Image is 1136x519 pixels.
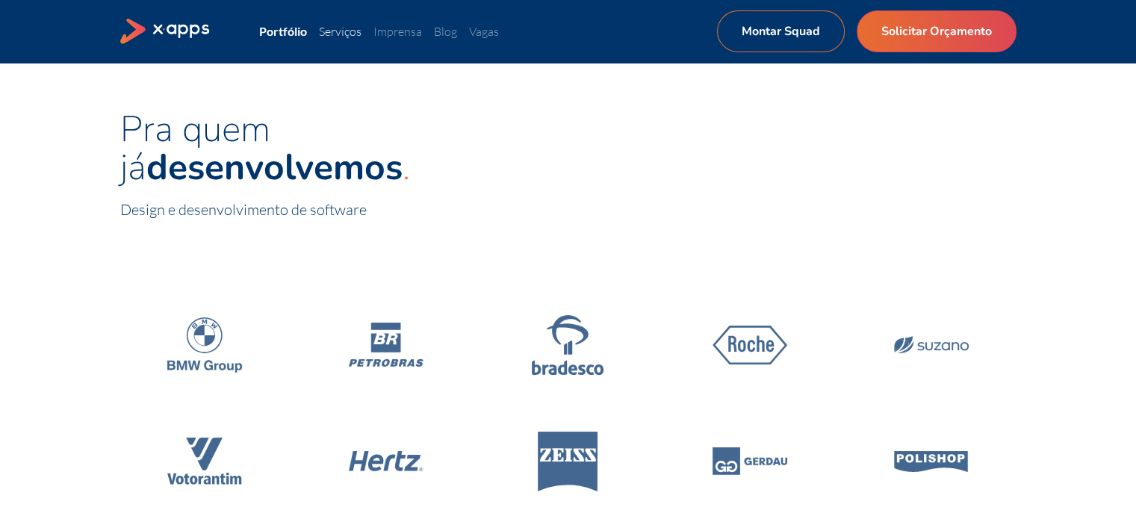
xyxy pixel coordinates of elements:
a: Blog [434,24,457,39]
a: Serviços [319,24,361,39]
span: Pra quem já [120,105,403,192]
a: Portfólio [259,24,307,38]
a: Vagas [469,24,499,39]
a: Solicitar Orçamento [857,10,1016,52]
a: Montar Squad [717,10,845,52]
strong: desenvolvemos [146,143,403,192]
span: Design e desenvolvimento de software [120,200,367,219]
a: Imprensa [373,24,422,39]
